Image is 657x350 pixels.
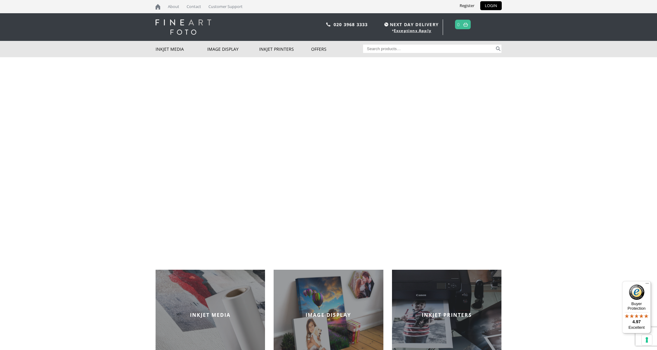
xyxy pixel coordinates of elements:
h2: INKJET PRINTERS [392,312,502,318]
input: Search products… [363,45,495,53]
a: Exceptions Apply [394,28,431,33]
img: phone.svg [326,22,330,26]
p: Buyer Protection [622,301,651,311]
a: LOGIN [480,1,502,10]
a: Offers [311,41,363,57]
img: logo-white.svg [156,19,211,35]
span: 4.97 [632,319,641,324]
button: Search [495,45,502,53]
p: Excellent [622,325,651,330]
img: basket.svg [463,22,468,26]
h2: IMAGE DISPLAY [274,312,383,318]
button: Trusted Shops TrustmarkBuyer Protection4.97Excellent [622,281,651,333]
img: Trusted Shops Trustmark [629,284,644,300]
a: Inkjet Printers [259,41,311,57]
span: NEXT DAY DELIVERY [383,21,439,28]
a: 0 [457,20,460,29]
a: Register [455,1,479,10]
a: Image Display [207,41,259,57]
a: 020 3968 3333 [334,22,368,27]
button: Menu [643,281,651,288]
img: time.svg [384,22,388,26]
h2: INKJET MEDIA [156,312,265,318]
a: Inkjet Media [156,41,208,57]
button: Your consent preferences for tracking technologies [642,335,652,345]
